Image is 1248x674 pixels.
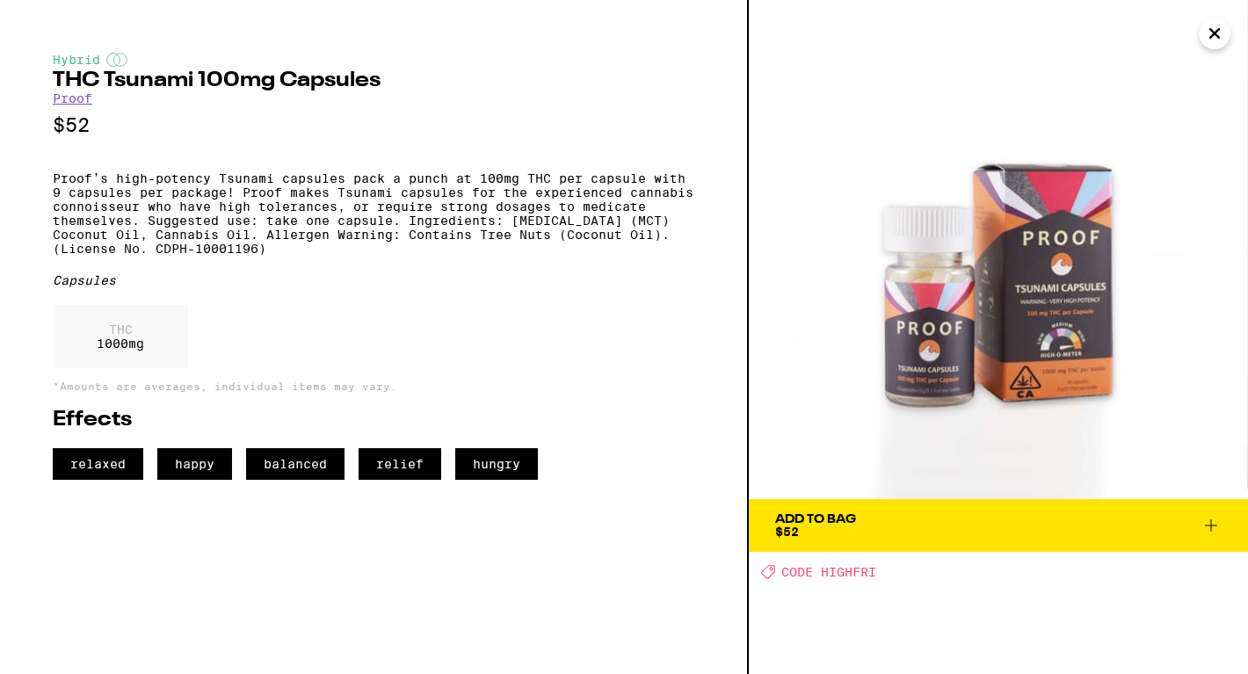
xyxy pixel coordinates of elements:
[749,499,1248,552] button: Add To Bag$52
[781,565,876,579] span: CODE HIGHFRI
[1199,18,1230,49] button: Close
[53,70,694,91] h2: THC Tsunami 100mg Capsules
[157,448,232,480] span: happy
[775,525,799,539] span: $52
[53,114,694,136] p: $52
[53,380,694,392] p: *Amounts are averages, individual items may vary.
[246,448,345,480] span: balanced
[53,448,143,480] span: relaxed
[53,305,188,368] div: 1000 mg
[97,323,144,337] p: THC
[455,448,538,480] span: hungry
[53,91,92,105] a: Proof
[53,273,694,287] div: Capsules
[775,513,856,525] div: Add To Bag
[359,448,441,480] span: relief
[53,171,694,256] p: Proof’s high-potency Tsunami capsules pack a punch at 100mg THC per capsule with 9 capsules per p...
[53,409,694,431] h2: Effects
[11,12,127,26] span: Hi. Need any help?
[53,53,694,67] div: Hybrid
[106,53,127,67] img: hybridColor.svg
